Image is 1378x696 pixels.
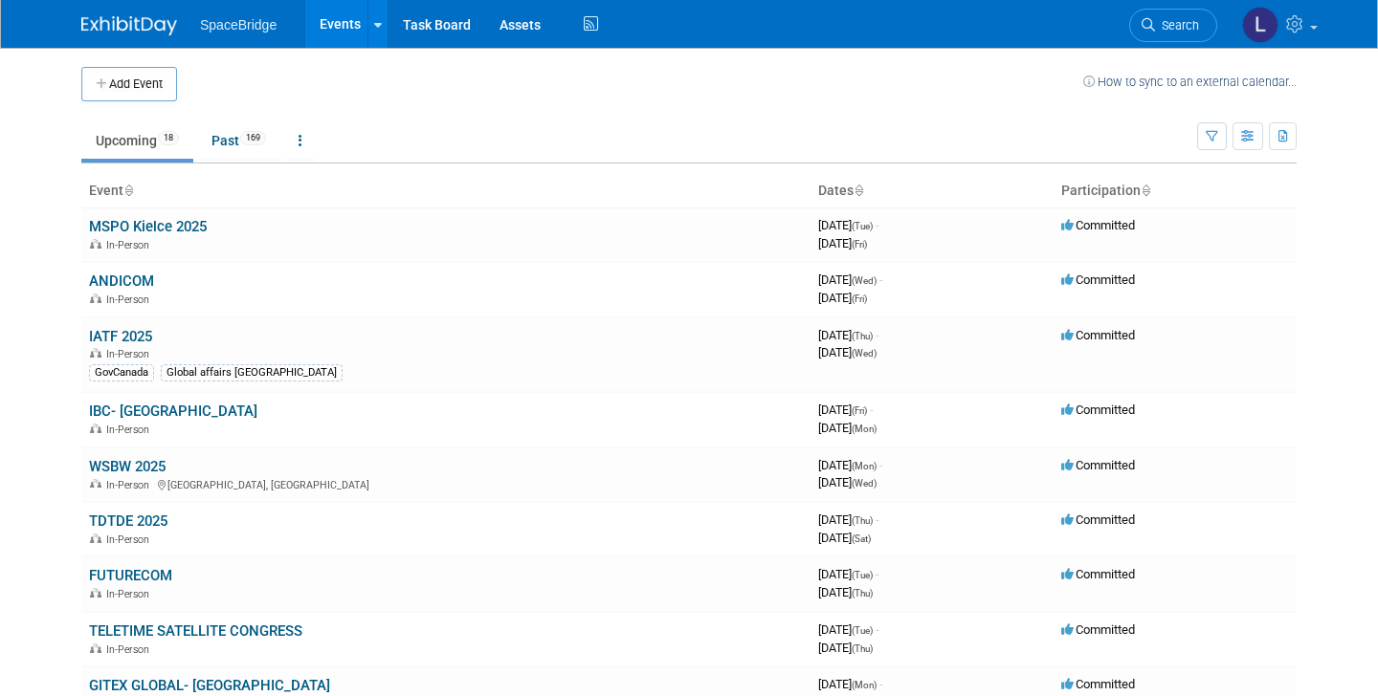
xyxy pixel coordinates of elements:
[818,421,877,435] span: [DATE]
[876,567,878,581] span: -
[240,131,266,145] span: 169
[89,458,166,475] a: WSBW 2025
[818,531,871,545] span: [DATE]
[90,643,101,653] img: In-Person Event
[89,622,302,640] a: TELETIME SATELLITE CONGRESS
[852,680,877,690] span: (Mon)
[1061,402,1135,417] span: Committed
[90,479,101,489] img: In-Person Event
[852,275,877,286] span: (Wed)
[818,236,867,250] span: [DATE]
[89,272,154,290] a: ANDICOM
[106,348,155,360] span: In-Person
[89,328,152,345] a: IATF 2025
[1061,272,1135,287] span: Committed
[90,588,101,598] img: In-Person Event
[879,272,882,287] span: -
[852,515,873,526] span: (Thu)
[1061,218,1135,232] span: Committed
[123,183,133,198] a: Sort by Event Name
[876,512,878,527] span: -
[852,461,877,471] span: (Mon)
[876,622,878,637] span: -
[89,476,803,491] div: [GEOGRAPHIC_DATA], [GEOGRAPHIC_DATA]
[1061,677,1135,691] span: Committed
[1141,183,1150,198] a: Sort by Participation Type
[1061,567,1135,581] span: Committed
[852,331,873,341] span: (Thu)
[852,625,873,636] span: (Tue)
[818,272,882,287] span: [DATE]
[1242,7,1278,43] img: Laura Guerra
[811,175,1054,207] th: Dates
[106,643,155,656] span: In-Person
[1061,328,1135,342] span: Committed
[852,643,873,654] span: (Thu)
[90,533,101,543] img: In-Person Event
[89,677,330,694] a: GITEX GLOBAL- [GEOGRAPHIC_DATA]
[81,175,811,207] th: Event
[852,478,877,489] span: (Wed)
[1061,458,1135,472] span: Committed
[818,512,878,527] span: [DATE]
[852,221,873,231] span: (Tue)
[106,239,155,251] span: In-Person
[200,17,277,33] span: SpaceBridge
[876,328,878,342] span: -
[89,402,257,420] a: IBC- [GEOGRAPHIC_DATA]
[818,291,867,305] span: [DATE]
[106,533,155,546] span: In-Person
[1061,512,1135,527] span: Committed
[818,641,873,655] span: [DATE]
[106,479,155,491] span: In-Person
[852,294,867,304] span: (Fri)
[81,122,193,159] a: Upcoming18
[818,475,877,489] span: [DATE]
[818,218,878,232] span: [DATE]
[1054,175,1297,207] th: Participation
[197,122,280,159] a: Past169
[854,183,863,198] a: Sort by Start Date
[89,364,154,381] div: GovCanada
[90,294,101,303] img: In-Person Event
[161,364,343,381] div: Global affairs [GEOGRAPHIC_DATA]
[818,402,873,417] span: [DATE]
[1061,622,1135,637] span: Committed
[90,424,101,433] img: In-Person Event
[818,345,877,359] span: [DATE]
[818,585,873,599] span: [DATE]
[879,458,882,472] span: -
[852,588,873,598] span: (Thu)
[81,16,177,35] img: ExhibitDay
[852,348,877,359] span: (Wed)
[852,405,867,416] span: (Fri)
[89,218,207,235] a: MSPO Kielce 2025
[852,533,871,544] span: (Sat)
[818,328,878,342] span: [DATE]
[81,67,177,101] button: Add Event
[106,294,155,306] span: In-Person
[852,424,877,434] span: (Mon)
[870,402,873,417] span: -
[879,677,882,691] span: -
[852,239,867,250] span: (Fri)
[852,570,873,580] span: (Tue)
[818,622,878,637] span: [DATE]
[818,458,882,472] span: [DATE]
[876,218,878,232] span: -
[1083,75,1297,89] a: How to sync to an external calendar...
[818,567,878,581] span: [DATE]
[106,424,155,436] span: In-Person
[106,588,155,600] span: In-Person
[90,239,101,249] img: In-Person Event
[1129,9,1217,42] a: Search
[90,348,101,358] img: In-Person Event
[1155,18,1199,33] span: Search
[89,567,172,584] a: FUTURECOM
[818,677,882,691] span: [DATE]
[89,512,167,530] a: TDTDE 2025
[158,131,179,145] span: 18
